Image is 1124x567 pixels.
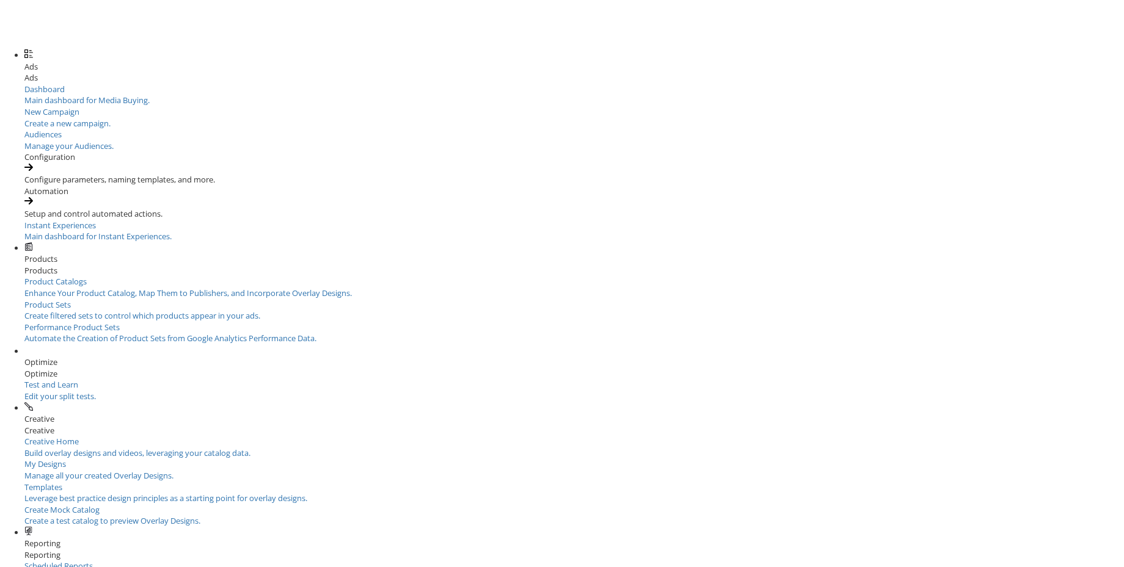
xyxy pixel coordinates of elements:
[24,379,177,391] div: Test and Learn
[24,447,1124,459] div: Build overlay designs and videos, leveraging your catalog data.
[24,482,1124,493] div: Templates
[24,504,1124,516] div: Create Mock Catalog
[24,436,1124,447] div: Creative Home
[24,276,1124,287] div: Product Catalogs
[24,322,1124,344] a: Performance Product SetsAutomate the Creation of Product Sets from Google Analytics Performance D...
[24,458,1124,470] div: My Designs
[24,174,1124,186] div: Configure parameters, naming templates, and more.
[24,208,1124,220] div: Setup and control automated actions.
[24,253,57,264] span: Products
[24,106,1124,118] div: New Campaign
[24,220,1124,231] div: Instant Experiences
[24,504,1124,527] a: Create Mock CatalogCreate a test catalog to preview Overlay Designs.
[24,118,1124,129] div: Create a new campaign.
[24,299,1124,311] div: Product Sets
[24,333,1124,344] div: Automate the Creation of Product Sets from Google Analytics Performance Data.
[24,95,1124,106] div: Main dashboard for Media Buying.
[24,538,60,549] span: Reporting
[24,129,1124,140] div: Audiences
[24,391,177,402] div: Edit your split tests.
[24,265,1124,276] div: Products
[24,425,1124,436] div: Creative
[24,368,1124,380] div: Optimize
[24,287,1124,299] div: Enhance Your Product Catalog, Map Them to Publishers, and Incorporate Overlay Designs.
[24,322,1124,333] div: Performance Product Sets
[24,276,1124,298] a: Product CatalogsEnhance Your Product Catalog, Map Them to Publishers, and Incorporate Overlay Des...
[24,436,1124,458] a: Creative HomeBuild overlay designs and videos, leveraging your catalog data.
[24,310,1124,322] div: Create filtered sets to control which products appear in your ads.
[24,231,1124,242] div: Main dashboard for Instant Experiences.
[24,379,177,402] a: Test and LearnEdit your split tests.
[24,186,1124,197] div: Automation
[24,129,1124,151] a: AudiencesManage your Audiences.
[24,299,1124,322] a: Product SetsCreate filtered sets to control which products appear in your ads.
[24,61,38,72] span: Ads
[24,458,1124,481] a: My DesignsManage all your created Overlay Designs.
[24,72,1124,84] div: Ads
[24,493,1124,504] div: Leverage best practice design principles as a starting point for overlay designs.
[24,140,1124,152] div: Manage your Audiences.
[24,482,1124,504] a: TemplatesLeverage best practice design principles as a starting point for overlay designs.
[24,84,1124,106] a: DashboardMain dashboard for Media Buying.
[24,356,57,367] span: Optimize
[24,220,1124,242] a: Instant ExperiencesMain dashboard for Instant Experiences.
[24,515,1124,527] div: Create a test catalog to preview Overlay Designs.
[24,106,1124,129] a: New CampaignCreate a new campaign.
[24,549,1124,561] div: Reporting
[24,470,1124,482] div: Manage all your created Overlay Designs.
[24,84,1124,95] div: Dashboard
[24,413,54,424] span: Creative
[24,151,1124,163] div: Configuration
